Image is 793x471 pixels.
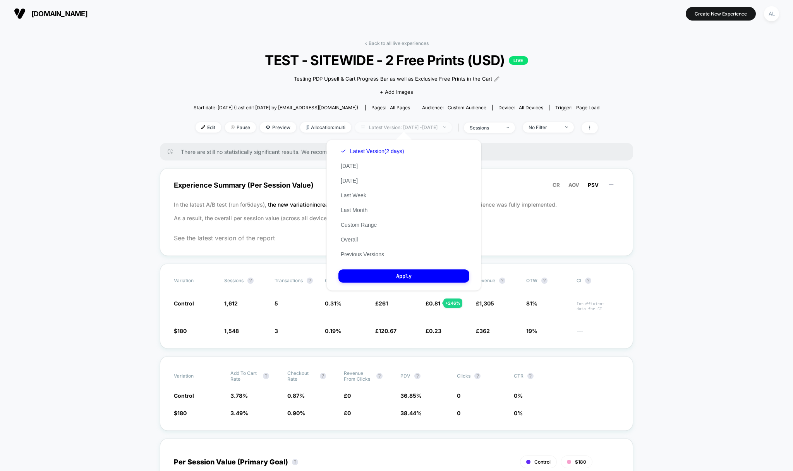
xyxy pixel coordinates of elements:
span: CR [553,182,560,188]
span: Variation [174,278,216,284]
span: Testing PDP Upsell & Cart Progress Bar as well as Exclusive Free Prints in the Cart [294,75,492,83]
span: Pause [225,122,256,133]
span: Preview [260,122,296,133]
span: $180 [174,410,187,416]
button: [DOMAIN_NAME] [12,7,90,20]
span: Checkout Rate [287,370,316,382]
span: 5 [275,300,278,307]
span: £ [426,300,440,307]
span: + Add Images [380,89,413,95]
span: 0.31 % [325,300,342,307]
button: ? [474,373,481,379]
span: all devices [519,105,543,110]
span: CTR [514,373,524,379]
button: Last Week [338,192,369,199]
span: 3.49 % [230,410,248,416]
button: Previous Versions [338,251,386,258]
span: 1,548 [224,328,239,334]
span: TEST - SITEWIDE - 2 Free Prints (USD) [214,52,579,68]
span: 1,305 [479,300,494,307]
span: 261 [379,300,388,307]
span: 0.87 % [287,392,305,399]
button: ? [320,373,326,379]
button: ? [499,278,505,284]
span: Edit [196,122,221,133]
span: $180 [174,328,187,334]
span: Clicks [457,373,470,379]
div: + 246 % [443,298,462,308]
button: ? [414,373,421,379]
button: ? [307,278,313,284]
a: < Back to all live experiences [364,40,429,46]
span: 362 [479,328,490,334]
span: all pages [390,105,410,110]
span: 19% [526,328,537,334]
span: 0 [347,392,351,399]
span: 120.67 [379,328,396,334]
img: rebalance [306,125,309,129]
img: end [506,127,509,128]
span: PDV [400,373,410,379]
span: £ [344,392,351,399]
span: £ [375,328,396,334]
button: ? [527,373,534,379]
span: 1,612 [224,300,238,307]
button: Custom Range [338,221,379,228]
p: LIVE [509,56,528,65]
span: Allocation: multi [300,122,351,133]
div: AL [764,6,779,21]
button: ? [585,278,591,284]
button: CR [550,181,562,188]
span: Page Load [576,105,599,110]
span: 0 % [514,410,523,416]
span: Latest Version: [DATE] - [DATE] [355,122,452,133]
span: PSV [588,182,599,188]
span: 3.78 % [230,392,248,399]
span: Insufficient data for CI [577,301,619,311]
span: Custom Audience [448,105,486,110]
span: Start date: [DATE] (Last edit [DATE] by [EMAIL_ADDRESS][DOMAIN_NAME]) [194,105,358,110]
button: ? [247,278,254,284]
span: [DOMAIN_NAME] [31,10,88,18]
button: ? [263,373,269,379]
span: 0.23 [429,328,441,334]
span: £ [476,300,494,307]
div: Trigger: [555,105,599,110]
button: ? [541,278,548,284]
button: ? [376,373,383,379]
div: No Filter [529,124,560,130]
span: | [456,122,464,133]
span: 0.90 % [287,410,305,416]
button: [DATE] [338,162,360,169]
span: 36.85 % [400,392,422,399]
span: AOV [568,182,579,188]
span: the new variation increased the per session value (PSV) by 8.83 % [268,201,438,208]
span: £ [476,328,490,334]
span: 0 [347,410,351,416]
div: Pages: [371,105,410,110]
img: Visually logo [14,8,26,19]
button: [DATE] [338,177,360,184]
div: Audience: [422,105,486,110]
span: Control [174,392,194,399]
button: Latest Version(2 days) [338,148,406,155]
span: There are still no statistically significant results. We recommend waiting a few more days [181,148,618,155]
span: 0.81 [429,300,440,307]
button: Overall [338,236,360,243]
img: calendar [361,125,365,129]
span: 0 [457,392,460,399]
span: $180 [575,459,586,465]
span: 0 [457,410,460,416]
p: In the latest A/B test (run for 5 days), before the experience was fully implemented. As a result... [174,198,619,225]
img: end [231,125,235,129]
span: 3 [275,328,278,334]
span: See the latest version of the report [174,234,619,242]
span: 0 % [514,392,523,399]
span: --- [577,329,619,335]
span: 0.19 % [325,328,341,334]
img: edit [201,125,205,129]
span: Variation [174,370,216,382]
span: £ [344,410,351,416]
span: Control [174,300,194,307]
span: 81% [526,300,537,307]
